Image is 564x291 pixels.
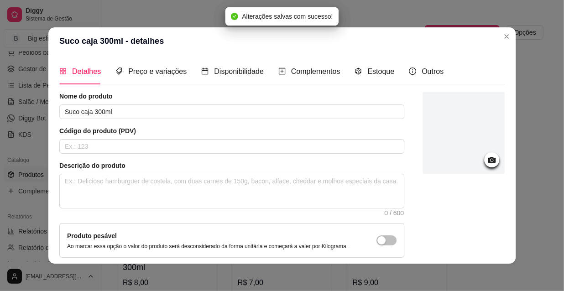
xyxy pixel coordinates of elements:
span: Alterações salvas com sucesso! [242,13,333,20]
span: check-circle [231,13,238,20]
span: code-sandbox [355,68,362,75]
span: plus-square [278,68,286,75]
header: Suco caja 300ml - detalhes [48,27,516,55]
input: Ex.: Hamburguer de costela [59,104,404,119]
span: tags [115,68,123,75]
span: appstore [59,68,67,75]
label: Produto pesável [67,232,117,239]
span: Preço e variações [128,68,187,75]
article: Descrição do produto [59,161,404,170]
button: Close [499,29,514,44]
span: calendar [201,68,209,75]
p: Ao marcar essa opção o valor do produto será desconsiderado da forma unitária e começará a valer ... [67,243,348,250]
span: Complementos [291,68,340,75]
article: Código do produto (PDV) [59,126,404,135]
span: info-circle [409,68,416,75]
span: Outros [422,68,444,75]
span: Estoque [367,68,394,75]
span: Detalhes [72,68,101,75]
input: Ex.: 123 [59,139,404,154]
span: Disponibilidade [214,68,264,75]
article: Nome do produto [59,92,404,101]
